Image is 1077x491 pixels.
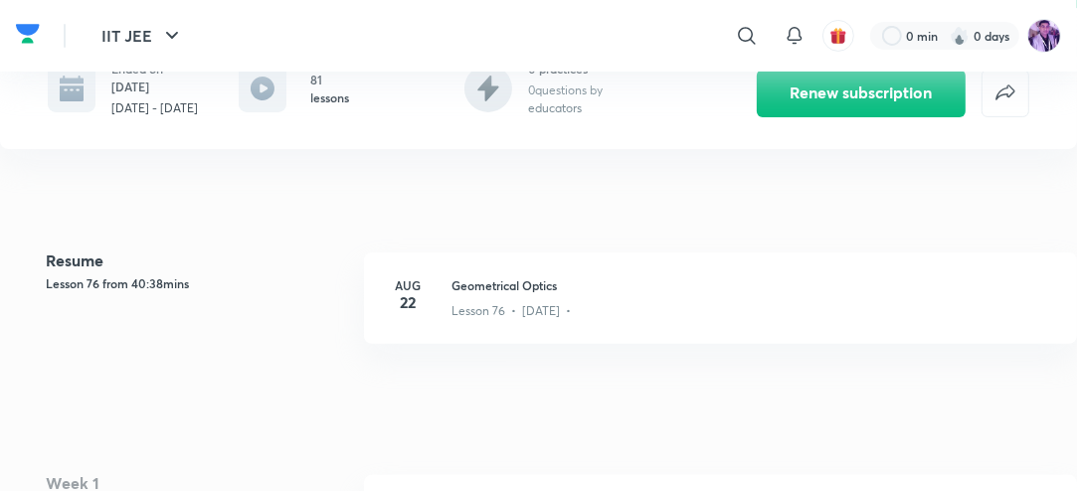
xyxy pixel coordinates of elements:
a: Aug22Geometrical OpticsLesson 76 • [DATE] • [364,252,1077,368]
a: Company Logo [16,19,40,54]
img: preeti Tripathi [1027,19,1061,53]
h6: 81 lessons [310,71,360,106]
button: avatar [822,20,854,52]
h4: Week 1 [46,475,349,491]
h4: Resume [46,252,349,268]
button: Renew subscription [757,70,966,117]
h6: Ended on [DATE] [111,60,199,95]
h6: Aug [388,276,428,294]
img: streak [950,26,970,46]
img: Company Logo [16,19,40,49]
p: [DATE] - [DATE] [111,99,199,117]
img: avatar [829,27,847,45]
p: Lesson 76 • [DATE] • [451,302,571,320]
button: false [982,70,1029,117]
h3: Geometrical Optics [451,276,1053,294]
button: IIT JEE [90,16,196,56]
h4: 22 [388,294,428,310]
p: 0 questions by educators [528,82,653,117]
h5: Lesson 76 from 40:38mins [46,274,349,292]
